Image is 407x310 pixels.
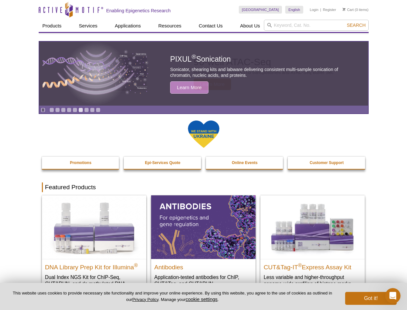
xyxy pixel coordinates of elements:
[236,20,264,32] a: About Us
[73,108,77,112] a: Go to slide 5
[264,261,362,271] h2: CUT&Tag-IT Express Assay Kit
[42,195,146,259] img: DNA Library Prep Kit for Illumina
[188,120,220,149] img: We Stand With Ukraine
[260,195,365,293] a: CUT&Tag-IT® Express Assay Kit CUT&Tag-IT®Express Assay Kit Less variable and higher-throughput ge...
[285,6,303,14] a: English
[310,160,344,165] strong: Customer Support
[192,54,196,60] sup: ®
[298,262,302,268] sup: ®
[134,262,138,268] sup: ®
[75,20,102,32] a: Services
[70,160,92,165] strong: Promotions
[61,108,66,112] a: Go to slide 3
[320,6,321,14] li: |
[132,297,158,302] a: Privacy Policy
[260,195,365,259] img: CUT&Tag-IT® Express Assay Kit
[347,23,365,28] span: Search
[43,41,149,106] img: PIXUL sonication
[343,6,369,14] li: (0 items)
[288,157,366,169] a: Customer Support
[151,195,256,259] img: All Antibodies
[55,108,60,112] a: Go to slide 2
[154,20,185,32] a: Resources
[206,157,284,169] a: Online Events
[195,20,227,32] a: Contact Us
[151,195,256,293] a: All Antibodies Antibodies Application-tested antibodies for ChIP, CUT&Tag, and CUT&RUN.
[39,20,65,32] a: Products
[154,261,252,271] h2: Antibodies
[78,108,83,112] a: Go to slide 6
[154,274,252,287] p: Application-tested antibodies for ChIP, CUT&Tag, and CUT&RUN.
[39,42,368,106] a: PIXUL sonication PIXUL®Sonication Sonicator, shearing kits and labware delivering consistent mult...
[186,296,218,302] button: cookie settings
[49,108,54,112] a: Go to slide 1
[170,81,208,94] span: Learn More
[170,55,231,63] span: PIXUL Sonication
[264,20,369,31] input: Keyword, Cat. No.
[84,108,89,112] a: Go to slide 7
[67,108,72,112] a: Go to slide 4
[124,157,202,169] a: Epi-Services Quote
[39,42,368,106] article: PIXUL Sonication
[232,160,257,165] strong: Online Events
[111,20,145,32] a: Applications
[45,261,143,271] h2: DNA Library Prep Kit for Illumina
[345,22,367,28] button: Search
[170,67,353,78] p: Sonicator, shearing kits and labware delivering consistent multi-sample sonication of chromatin, ...
[42,157,120,169] a: Promotions
[239,6,282,14] a: [GEOGRAPHIC_DATA]
[42,195,146,300] a: DNA Library Prep Kit for Illumina DNA Library Prep Kit for Illumina® Dual Index NGS Kit for ChIP-...
[42,182,365,192] h2: Featured Products
[145,160,180,165] strong: Epi-Services Quote
[10,290,334,303] p: This website uses cookies to provide necessary site functionality and improve your online experie...
[41,108,45,112] a: Toggle autoplay
[323,7,336,12] a: Register
[96,108,101,112] a: Go to slide 9
[385,288,401,304] iframe: Intercom live chat
[345,292,397,305] button: Got it!
[343,7,354,12] a: Cart
[106,8,171,14] h2: Enabling Epigenetics Research
[45,274,143,294] p: Dual Index NGS Kit for ChIP-Seq, CUT&RUN, and ds methylated DNA assays.
[264,274,362,287] p: Less variable and higher-throughput genome-wide profiling of histone marks​.
[310,7,318,12] a: Login
[90,108,95,112] a: Go to slide 8
[343,8,345,11] img: Your Cart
